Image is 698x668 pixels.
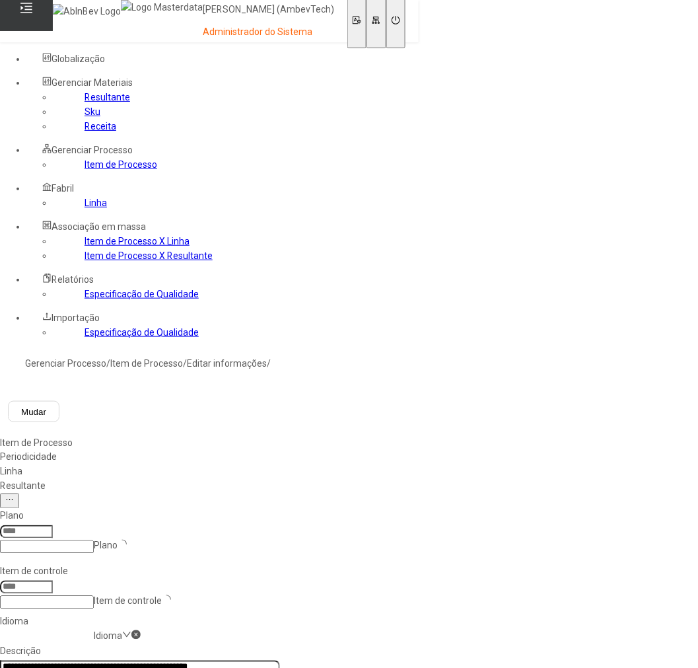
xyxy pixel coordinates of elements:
a: Sku [85,106,100,117]
span: Fabril [52,183,74,194]
a: Especificação de Qualidade [85,289,199,299]
span: Gerenciar Processo [52,145,133,155]
nz-select-placeholder: Idioma [94,631,122,642]
a: Resultante [85,92,130,102]
a: Item de Processo X Resultante [85,250,213,261]
nz-breadcrumb-separator: / [106,358,110,369]
span: Globalização [52,54,105,64]
a: Linha [85,198,107,208]
a: Item de Processo [85,159,157,170]
button: Mudar [8,401,59,422]
nz-select-placeholder: Item de controle [94,596,162,607]
a: Item de Processo X Linha [85,236,190,246]
span: Mudar [21,407,46,417]
nz-breadcrumb-separator: / [267,358,271,369]
a: Item de Processo [110,358,183,369]
span: Importação [52,313,100,323]
p: [PERSON_NAME] (AmbevTech) [203,3,334,17]
img: AbInBev Logo [53,4,121,19]
a: Receita [85,121,116,131]
span: Gerenciar Materiais [52,77,133,88]
span: Associação em massa [52,221,146,232]
a: Editar informações [187,358,267,369]
a: Especificação de Qualidade [85,327,199,338]
span: Relatórios [52,274,94,285]
p: Administrador do Sistema [203,26,334,39]
a: Gerenciar Processo [25,358,106,369]
nz-breadcrumb-separator: / [183,358,187,369]
nz-select-placeholder: Plano [94,540,118,551]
